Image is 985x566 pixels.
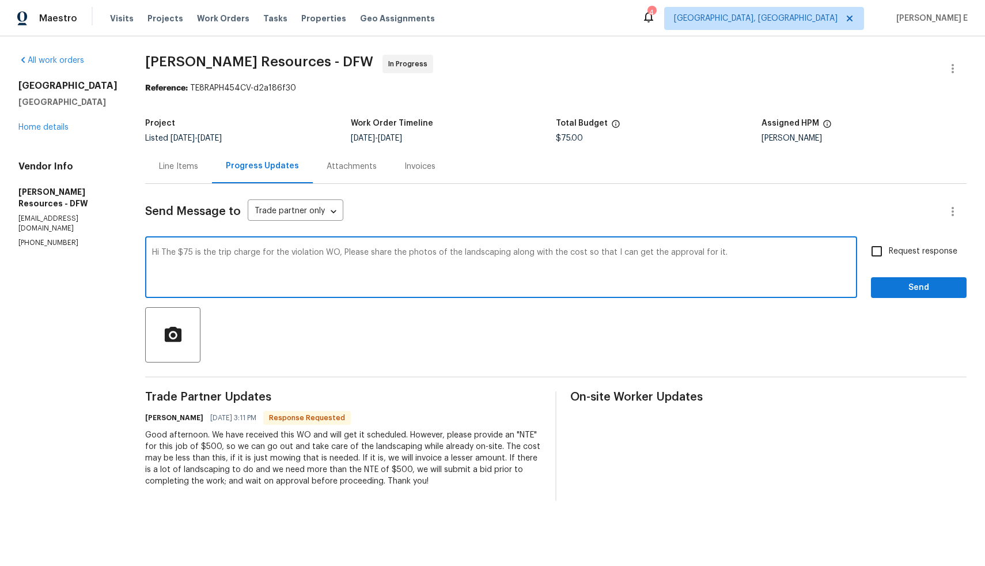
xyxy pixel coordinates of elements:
[823,119,832,134] span: The hpm assigned to this work order.
[145,206,241,217] span: Send Message to
[762,134,967,142] div: [PERSON_NAME]
[18,186,118,209] h5: [PERSON_NAME] Resources - DFW
[110,13,134,24] span: Visits
[171,134,195,142] span: [DATE]
[301,13,346,24] span: Properties
[264,412,350,424] span: Response Requested
[248,202,343,221] div: Trade partner only
[378,134,402,142] span: [DATE]
[327,161,377,172] div: Attachments
[351,134,375,142] span: [DATE]
[145,134,222,142] span: Listed
[198,134,222,142] span: [DATE]
[871,277,967,299] button: Send
[674,13,838,24] span: [GEOGRAPHIC_DATA], [GEOGRAPHIC_DATA]
[360,13,435,24] span: Geo Assignments
[889,246,957,258] span: Request response
[145,84,188,92] b: Reference:
[351,134,402,142] span: -
[18,80,118,92] h2: [GEOGRAPHIC_DATA]
[171,134,222,142] span: -
[159,161,198,172] div: Line Items
[18,238,118,248] p: [PHONE_NUMBER]
[263,14,287,22] span: Tasks
[762,119,819,127] h5: Assigned HPM
[145,82,967,94] div: TE8RAPH454CV-d2a186f30
[39,13,77,24] span: Maestro
[388,58,432,70] span: In Progress
[18,123,69,131] a: Home details
[145,391,541,403] span: Trade Partner Updates
[611,119,620,134] span: The total cost of line items that have been proposed by Opendoor. This sum includes line items th...
[18,56,84,65] a: All work orders
[18,214,118,233] p: [EMAIL_ADDRESS][DOMAIN_NAME]
[570,391,967,403] span: On-site Worker Updates
[226,160,299,172] div: Progress Updates
[145,412,203,424] h6: [PERSON_NAME]
[152,248,850,289] textarea: Hi The $75 is the trip charge for the violation WO, Please share the photos of the landscaping al...
[18,96,118,108] h5: [GEOGRAPHIC_DATA]
[18,161,118,172] h4: Vendor Info
[556,119,608,127] h5: Total Budget
[197,13,249,24] span: Work Orders
[404,161,435,172] div: Invoices
[647,7,656,18] div: 4
[880,281,957,295] span: Send
[351,119,433,127] h5: Work Order Timeline
[145,55,373,69] span: [PERSON_NAME] Resources - DFW
[892,13,968,24] span: [PERSON_NAME] E
[147,13,183,24] span: Projects
[210,412,256,424] span: [DATE] 3:11 PM
[145,429,541,487] div: Good afternoon. We have received this WO and will get it scheduled. However, please provide an "N...
[556,134,583,142] span: $75.00
[145,119,175,127] h5: Project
